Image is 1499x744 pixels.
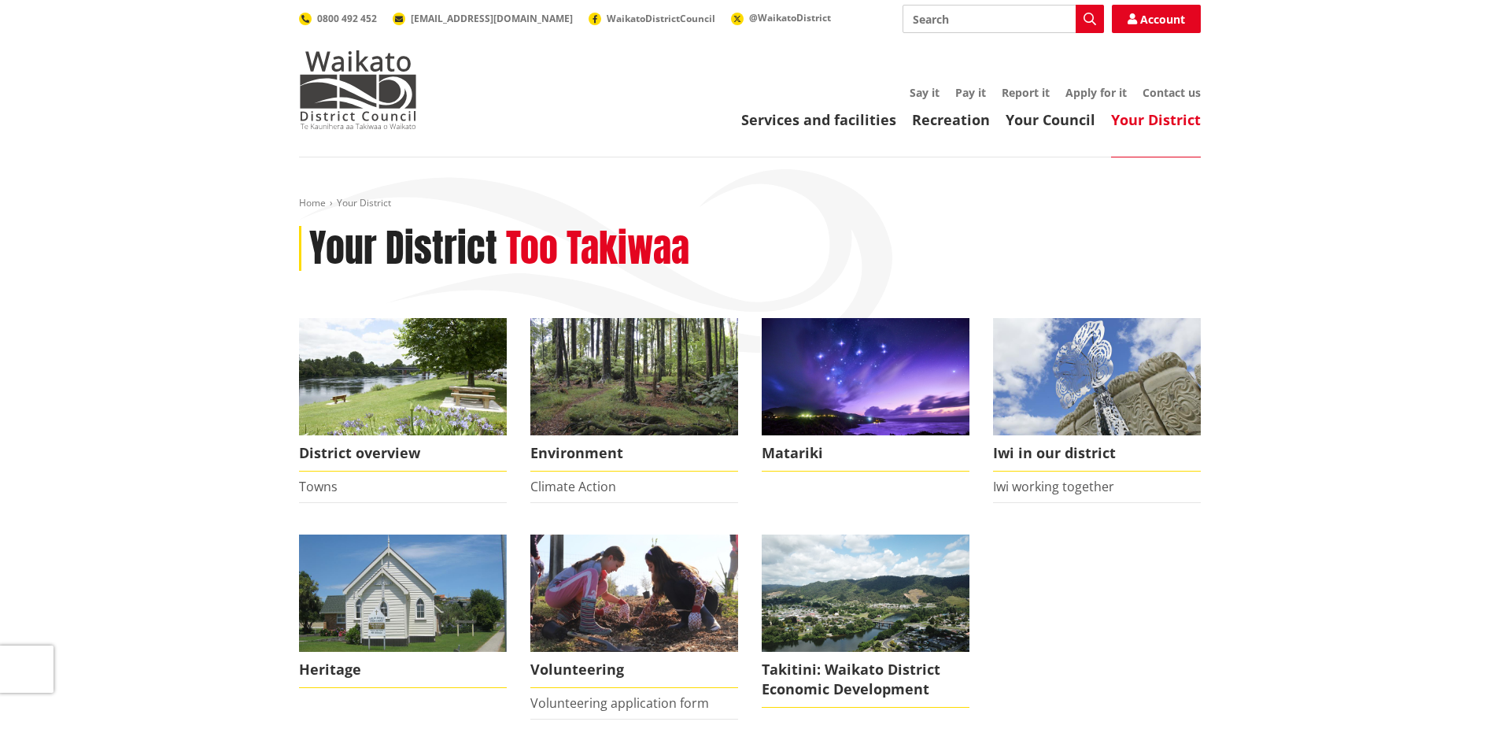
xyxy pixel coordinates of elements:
a: WaikatoDistrictCouncil [589,12,715,25]
a: Takitini: Waikato District Economic Development [762,535,969,708]
a: Pay it [955,85,986,100]
img: Raglan Church [299,535,507,652]
a: Services and facilities [741,110,896,129]
a: Ngaruawahia 0015 District overview [299,318,507,472]
img: ngaaruawaahia [762,535,969,652]
input: Search input [903,5,1104,33]
img: Ngaruawahia 0015 [299,318,507,435]
span: WaikatoDistrictCouncil [607,12,715,25]
span: Environment [530,435,738,472]
a: Environment [530,318,738,472]
a: Volunteering application form [530,694,709,712]
a: @WaikatoDistrict [731,11,831,24]
a: Climate Action [530,478,616,495]
img: biodiversity- Wright's Bush_16x9 crop [530,318,738,435]
a: Apply for it [1065,85,1127,100]
span: Takitini: Waikato District Economic Development [762,652,969,708]
span: @WaikatoDistrict [749,11,831,24]
a: Towns [299,478,338,495]
a: Your Council [1006,110,1095,129]
span: Heritage [299,652,507,688]
nav: breadcrumb [299,197,1201,210]
a: [EMAIL_ADDRESS][DOMAIN_NAME] [393,12,573,25]
a: Raglan Church Heritage [299,535,507,688]
iframe: Messenger Launcher [1427,678,1483,735]
span: Matariki [762,435,969,472]
a: Turangawaewae Ngaruawahia Iwi in our district [993,318,1201,472]
a: Matariki [762,318,969,472]
a: Home [299,196,326,209]
img: Matariki over Whiaangaroa [762,318,969,435]
a: Account [1112,5,1201,33]
h2: Too Takiwaa [506,226,689,272]
span: Your District [337,196,391,209]
span: Iwi in our district [993,435,1201,472]
a: Recreation [912,110,990,129]
a: Report it [1002,85,1050,100]
span: 0800 492 452 [317,12,377,25]
a: Iwi working together [993,478,1114,495]
h1: Your District [309,226,497,272]
img: volunteer icon [530,535,738,652]
a: Your District [1111,110,1201,129]
img: Waikato District Council - Te Kaunihera aa Takiwaa o Waikato [299,50,417,129]
img: Turangawaewae Ngaruawahia [993,318,1201,435]
span: [EMAIL_ADDRESS][DOMAIN_NAME] [411,12,573,25]
span: District overview [299,435,507,472]
span: Volunteering [530,652,738,688]
a: volunteer icon Volunteering [530,535,738,688]
a: Say it [910,85,940,100]
a: Contact us [1143,85,1201,100]
a: 0800 492 452 [299,12,377,25]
